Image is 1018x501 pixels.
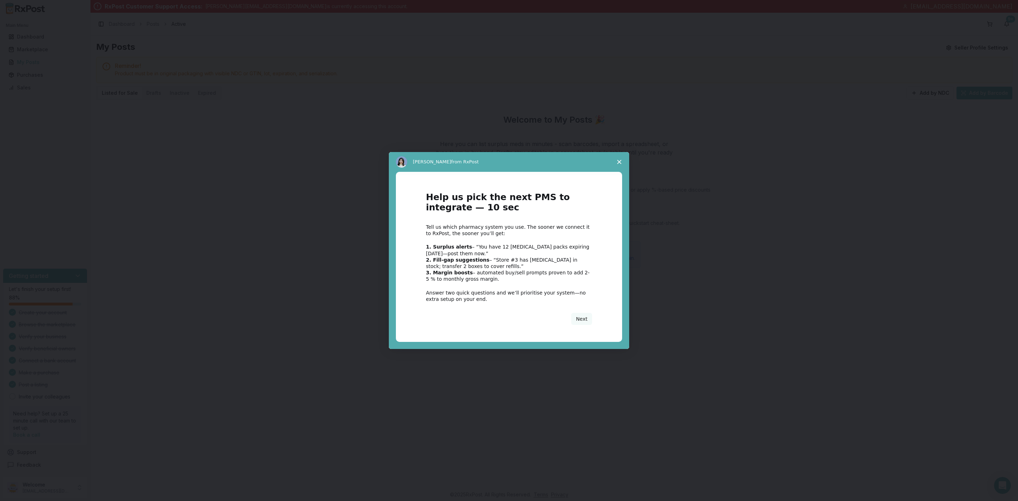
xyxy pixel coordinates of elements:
button: Next [571,313,592,325]
b: 1. Surplus alerts [426,244,472,250]
img: Profile image for Alice [396,156,407,168]
span: Close survey [609,152,629,172]
b: 2. Fill-gap suggestions [426,257,490,263]
div: – “You have 12 [MEDICAL_DATA] packs expiring [DATE]—post them now.” [426,244,592,256]
h1: Help us pick the next PMS to integrate — 10 sec [426,192,592,217]
span: from RxPost [451,159,479,164]
div: – “Store #3 has [MEDICAL_DATA] in stock; transfer 2 boxes to cover refills.” [426,257,592,269]
div: Answer two quick questions and we’ll prioritise your system—no extra setup on your end. [426,290,592,302]
b: 3. Margin boosts [426,270,473,275]
div: – automated buy/sell prompts proven to add 2-5 % to monthly gross margin. [426,269,592,282]
div: Tell us which pharmacy system you use. The sooner we connect it to RxPost, the sooner you’ll get: [426,224,592,237]
span: [PERSON_NAME] [413,159,451,164]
